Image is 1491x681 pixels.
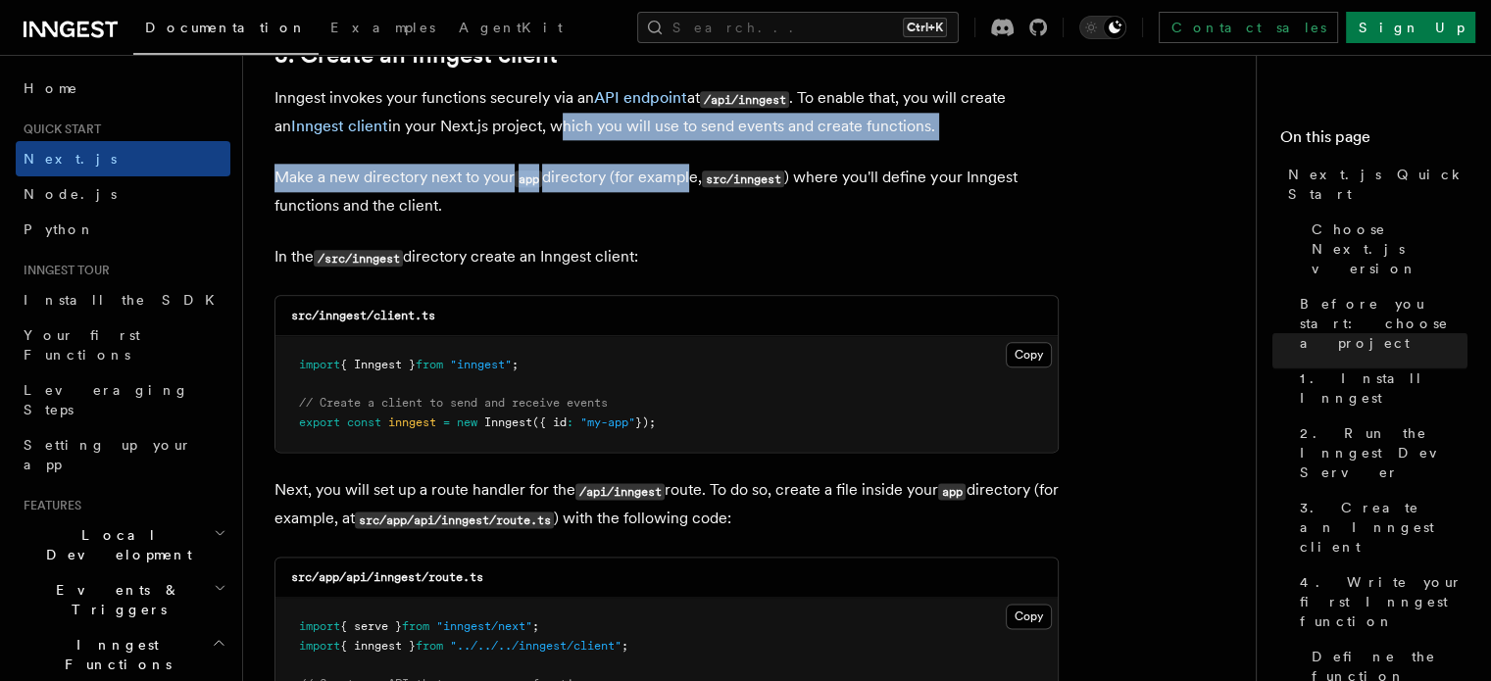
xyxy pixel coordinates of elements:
[24,327,140,363] span: Your first Functions
[330,20,435,35] span: Examples
[580,415,635,429] span: "my-app"
[1292,564,1467,639] a: 4. Write your first Inngest function
[24,78,78,98] span: Home
[355,511,554,528] code: src/app/api/inngest/route.ts
[1280,125,1467,157] h4: On this page
[637,12,959,43] button: Search...Ctrl+K
[1292,286,1467,361] a: Before you start: choose a project
[16,212,230,247] a: Python
[1304,212,1467,286] a: Choose Next.js version
[512,358,519,371] span: ;
[903,18,947,37] kbd: Ctrl+K
[1300,294,1467,353] span: Before you start: choose a project
[457,415,477,429] span: new
[16,372,230,427] a: Leveraging Steps
[299,639,340,653] span: import
[1159,12,1338,43] a: Contact sales
[447,6,574,53] a: AgentKit
[145,20,307,35] span: Documentation
[24,292,226,308] span: Install the SDK
[24,151,117,167] span: Next.js
[1288,165,1467,204] span: Next.js Quick Start
[314,250,403,267] code: /src/inngest
[450,639,621,653] span: "../../../inngest/client"
[291,570,483,584] code: src/app/api/inngest/route.ts
[24,382,189,417] span: Leveraging Steps
[1292,415,1467,490] a: 2. Run the Inngest Dev Server
[938,483,966,500] code: app
[319,6,447,53] a: Examples
[340,358,416,371] span: { Inngest }
[1300,368,1467,408] span: 1. Install Inngest
[436,619,532,633] span: "inngest/next"
[274,476,1059,533] p: Next, you will set up a route handler for the route. To do so, create a file inside your director...
[274,84,1059,140] p: Inngest invokes your functions securely via an at . To enable that, you will create an in your Ne...
[24,437,192,472] span: Setting up your app
[347,415,381,429] span: const
[621,639,628,653] span: ;
[133,6,319,55] a: Documentation
[299,619,340,633] span: import
[16,635,212,674] span: Inngest Functions
[16,572,230,627] button: Events & Triggers
[575,483,665,500] code: /api/inngest
[16,517,230,572] button: Local Development
[532,415,567,429] span: ({ id
[1300,572,1467,631] span: 4. Write your first Inngest function
[388,415,436,429] span: inngest
[1280,157,1467,212] a: Next.js Quick Start
[1292,490,1467,564] a: 3. Create an Inngest client
[24,221,95,237] span: Python
[291,309,435,322] code: src/inngest/client.ts
[16,263,110,278] span: Inngest tour
[416,358,443,371] span: from
[16,580,214,619] span: Events & Triggers
[443,415,450,429] span: =
[16,525,214,564] span: Local Development
[1006,342,1052,367] button: Copy
[1300,498,1467,557] span: 3. Create an Inngest client
[299,396,608,410] span: // Create a client to send and receive events
[274,243,1059,271] p: In the directory create an Inngest client:
[1346,12,1475,43] a: Sign Up
[16,317,230,372] a: Your first Functions
[1292,361,1467,415] a: 1. Install Inngest
[299,358,340,371] span: import
[1312,219,1467,278] span: Choose Next.js version
[416,639,443,653] span: from
[291,117,388,135] a: Inngest client
[594,88,687,107] a: API endpoint
[567,415,573,429] span: :
[515,170,542,187] code: app
[340,639,416,653] span: { inngest }
[1006,604,1052,629] button: Copy
[274,164,1059,219] p: Make a new directory next to your directory (for example, ) where you'll define your Inngest func...
[532,619,539,633] span: ;
[299,415,340,429] span: export
[340,619,402,633] span: { serve }
[484,415,532,429] span: Inngest
[16,141,230,176] a: Next.js
[402,619,429,633] span: from
[16,176,230,212] a: Node.js
[16,498,81,513] span: Features
[702,170,784,187] code: src/inngest
[1079,16,1126,39] button: Toggle dark mode
[16,71,230,106] a: Home
[459,20,563,35] span: AgentKit
[635,415,656,429] span: });
[450,358,512,371] span: "inngest"
[24,186,117,202] span: Node.js
[1300,423,1467,482] span: 2. Run the Inngest Dev Server
[16,122,101,137] span: Quick start
[16,282,230,317] a: Install the SDK
[16,427,230,482] a: Setting up your app
[700,91,789,108] code: /api/inngest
